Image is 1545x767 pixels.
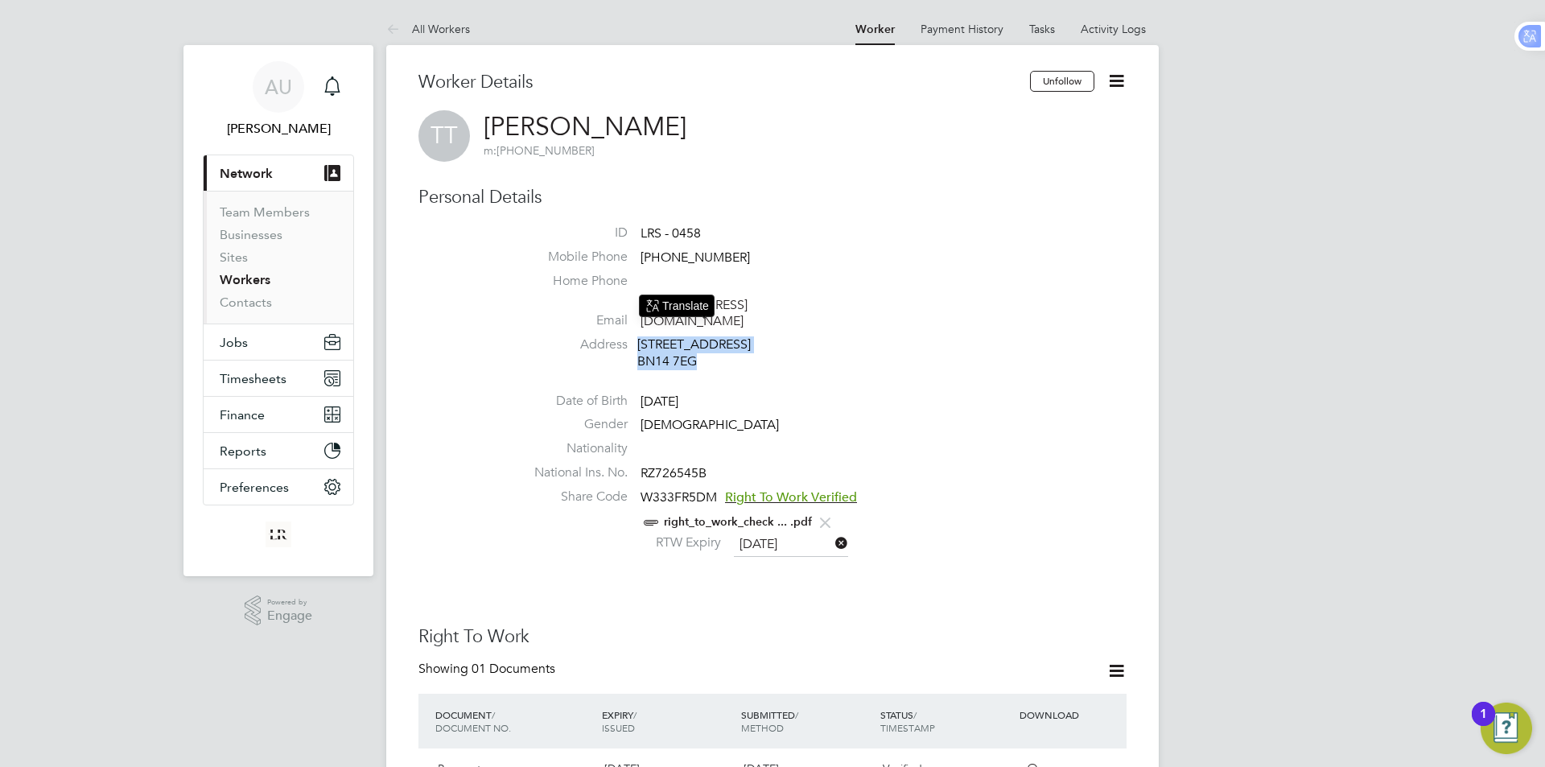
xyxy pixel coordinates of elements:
[204,324,353,360] button: Jobs
[515,464,628,481] label: National Ins. No.
[204,433,353,468] button: Reports
[515,489,628,505] label: Share Code
[876,700,1016,742] div: STATUS
[220,480,289,495] span: Preferences
[204,469,353,505] button: Preferences
[386,22,470,36] a: All Workers
[245,596,313,626] a: Powered byEngage
[641,489,717,505] span: W333FR5DM
[1480,714,1487,735] div: 1
[220,443,266,459] span: Reports
[418,71,1030,94] h3: Worker Details
[913,708,917,721] span: /
[664,515,812,529] a: right_to_work_check ... .pdf
[204,397,353,432] button: Finance
[220,335,248,350] span: Jobs
[641,394,678,410] span: [DATE]
[418,186,1127,209] h3: Personal Details
[641,465,707,481] span: RZ726545B
[641,534,721,551] label: RTW Expiry
[418,661,558,678] div: Showing
[220,371,286,386] span: Timesheets
[418,625,1127,649] h3: Right To Work
[183,45,373,576] nav: Main navigation
[484,111,686,142] a: [PERSON_NAME]
[220,204,310,220] a: Team Members
[431,700,598,742] div: DOCUMENT
[734,533,848,557] input: Select one
[266,522,291,547] img: loyalreliance-logo-retina.png
[515,225,628,241] label: ID
[220,166,273,181] span: Network
[641,418,779,434] span: [DEMOGRAPHIC_DATA]
[484,143,595,158] span: [PHONE_NUMBER]
[484,143,496,158] span: m:
[267,596,312,609] span: Powered by
[515,336,628,353] label: Address
[880,721,935,734] span: TIMESTAMP
[921,22,1003,36] a: Payment History
[737,700,876,742] div: SUBMITTED
[633,708,637,721] span: /
[267,609,312,623] span: Engage
[515,393,628,410] label: Date of Birth
[598,700,737,742] div: EXPIRY
[203,119,354,138] span: Azmat Ullah
[637,336,790,370] div: [STREET_ADDRESS] BN14 7EG
[204,361,353,396] button: Timesheets
[265,76,292,97] span: AU
[435,721,511,734] span: DOCUMENT NO.
[492,708,495,721] span: /
[220,272,270,287] a: Workers
[515,273,628,290] label: Home Phone
[515,249,628,266] label: Mobile Phone
[204,191,353,324] div: Network
[741,721,784,734] span: METHOD
[602,721,635,734] span: ISSUED
[220,295,272,310] a: Contacts
[641,225,701,241] span: LRS - 0458
[1481,703,1532,754] button: Open Resource Center, 1 new notification
[220,249,248,265] a: Sites
[641,249,750,266] span: [PHONE_NUMBER]
[1029,22,1055,36] a: Tasks
[418,110,470,162] span: TT
[795,708,798,721] span: /
[1016,700,1127,729] div: DOWNLOAD
[515,312,628,329] label: Email
[220,407,265,423] span: Finance
[204,155,353,191] button: Network
[515,416,628,433] label: Gender
[725,489,857,505] span: Right To Work Verified
[472,661,555,677] span: 01 Documents
[855,23,895,36] a: Worker
[203,522,354,547] a: Go to home page
[203,61,354,138] a: AU[PERSON_NAME]
[1081,22,1146,36] a: Activity Logs
[1030,71,1094,92] button: Unfollow
[220,227,282,242] a: Businesses
[515,440,628,457] label: Nationality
